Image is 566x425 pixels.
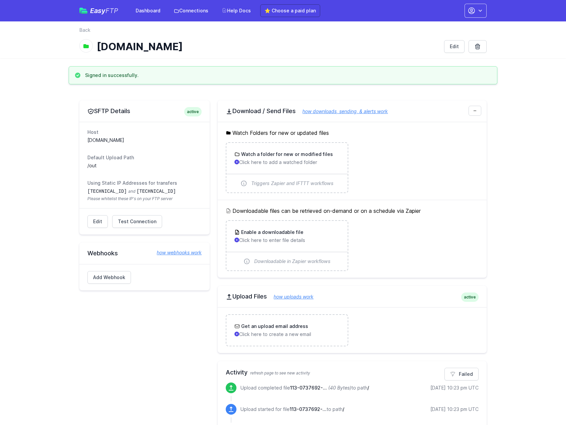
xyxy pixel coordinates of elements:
[128,189,135,194] span: and
[430,385,479,391] div: [DATE] 10:23 pm UTC
[234,159,339,166] p: Click here to add a watched folder
[234,237,339,244] p: Click here to enter file details
[170,5,212,17] a: Connections
[296,108,388,114] a: how downloads, sending, & alerts work
[226,207,479,215] h5: Downloadable files can be retrieved on-demand or on a schedule via Zapier
[97,40,439,53] h1: [DOMAIN_NAME]
[444,368,479,380] a: Failed
[240,151,333,158] h3: Watch a folder for new or modified files
[240,385,369,391] p: Upload completed file to path
[226,221,347,270] a: Enable a downloadable file Click here to enter file details Downloadable in Zapier workflows
[87,129,202,136] dt: Host
[90,7,118,14] span: Easy
[461,292,479,302] span: active
[218,5,255,17] a: Help Docs
[226,292,479,301] h2: Upload Files
[79,27,90,33] a: Back
[444,40,465,53] a: Edit
[79,27,487,37] nav: Breadcrumb
[79,7,118,14] a: EasyFTP
[87,271,131,284] a: Add Webhook
[85,72,139,79] h3: Signed in successfully.
[87,107,202,115] h2: SFTP Details
[226,129,479,137] h5: Watch Folders for new or updated files
[260,4,320,17] a: ⭐ Choose a paid plan
[184,107,202,116] span: active
[254,258,331,265] span: Downloadable in Zapier workflows
[226,315,347,346] a: Get an upload email address Click here to create a new email
[137,189,176,194] code: [TECHNICAL_ID]
[87,162,202,169] dd: /out
[251,180,334,187] span: Triggers Zapier and IFTTT workflows
[105,7,118,15] span: FTP
[226,143,347,192] a: Watch a folder for new or modified files Click here to add a watched folder Triggers Zapier and I...
[290,385,327,391] span: 113-0737692-0045045.csv
[430,406,479,413] div: [DATE] 10:23 pm UTC
[240,229,303,236] h3: Enable a downloadable file
[87,189,127,194] code: [TECHNICAL_ID]
[87,196,202,201] span: Please whitelist these IP's on your FTP server
[79,8,87,14] img: easyftp_logo.png
[250,370,310,375] span: refresh page to see new activity
[87,180,202,186] dt: Using Static IP Addresses for transfers
[234,331,339,338] p: Click here to create a new email
[150,249,202,256] a: how webhooks work
[343,406,344,412] span: /
[226,368,479,377] h2: Activity
[87,249,202,257] h2: Webhooks
[87,154,202,161] dt: Default Upload Path
[118,218,156,225] span: Test Connection
[240,406,344,413] p: Upload started for file to path
[328,385,351,391] i: (40 Bytes)
[240,323,308,330] h3: Get an upload email address
[87,215,108,228] a: Edit
[367,385,369,391] span: /
[132,5,164,17] a: Dashboard
[290,406,327,412] span: 113-0737692-0045045.csv
[226,107,479,115] h2: Download / Send Files
[267,294,313,300] a: how uploads work
[87,137,202,144] dd: [DOMAIN_NAME]
[112,215,162,228] a: Test Connection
